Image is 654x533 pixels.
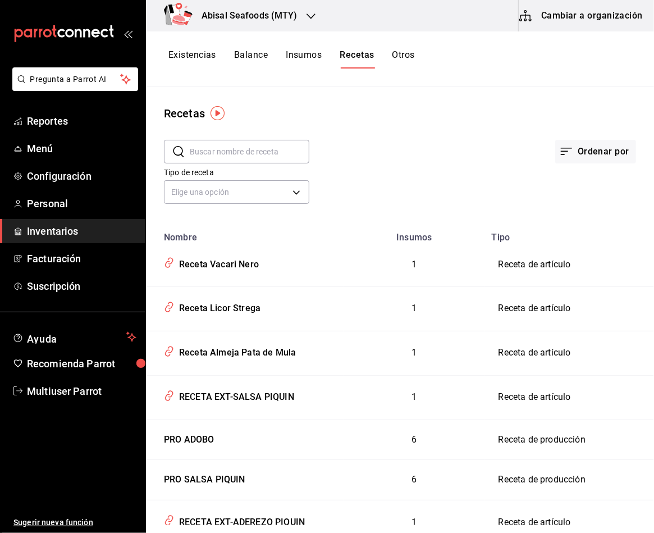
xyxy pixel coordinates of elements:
div: Recetas [164,105,205,122]
span: Sugerir nueva función [13,517,136,529]
button: Otros [392,49,415,69]
button: Existencias [168,49,216,69]
label: Tipo de receta [164,169,309,177]
span: Recomienda Parrot [27,356,136,371]
button: Balance [234,49,268,69]
span: Facturación [27,251,136,266]
span: 6 [411,434,417,445]
td: Receta de artículo [485,375,654,420]
div: RECETA EXT-SALSA PIQUIN [175,386,294,404]
a: Pregunta a Parrot AI [8,81,138,93]
button: Insumos [286,49,322,69]
td: Receta de artículo [485,286,654,331]
th: Tipo [485,225,654,243]
span: Ayuda [27,330,122,344]
button: Recetas [340,49,374,69]
h3: Abisal Seafoods (MTY) [193,9,298,22]
span: 1 [411,347,417,358]
button: Pregunta a Parrot AI [12,67,138,91]
div: Receta Almeja Pata de Mula [175,342,296,359]
th: Nombre [146,225,344,243]
span: Multiuser Parrot [27,384,136,399]
div: Receta Licor Strega [175,298,260,315]
td: Receta de producción [485,460,654,500]
td: Receta de producción [485,420,654,460]
td: Receta de artículo [485,243,654,286]
span: Personal [27,196,136,211]
button: Ordenar por [555,140,636,163]
div: Elige una opción [164,180,309,204]
div: PRO SALSA PIQUIN [159,469,245,486]
span: Menú [27,141,136,156]
div: Receta Vacari Nero [175,254,259,271]
span: 1 [411,391,417,402]
span: Configuración [27,168,136,184]
img: Tooltip marker [211,106,225,120]
span: Reportes [27,113,136,129]
span: 1 [411,517,417,527]
button: open_drawer_menu [124,29,132,38]
th: Insumos [344,225,484,243]
span: Suscripción [27,279,136,294]
div: RECETA EXT-ADEREZO PIQUIN [175,512,305,529]
td: Receta de artículo [485,331,654,375]
span: Inventarios [27,224,136,239]
span: 1 [411,303,417,313]
input: Buscar nombre de receta [190,140,309,163]
span: 6 [411,474,417,485]
span: Pregunta a Parrot AI [30,74,121,85]
div: navigation tabs [168,49,415,69]
div: PRO ADOBO [159,429,214,447]
span: 1 [411,259,417,270]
